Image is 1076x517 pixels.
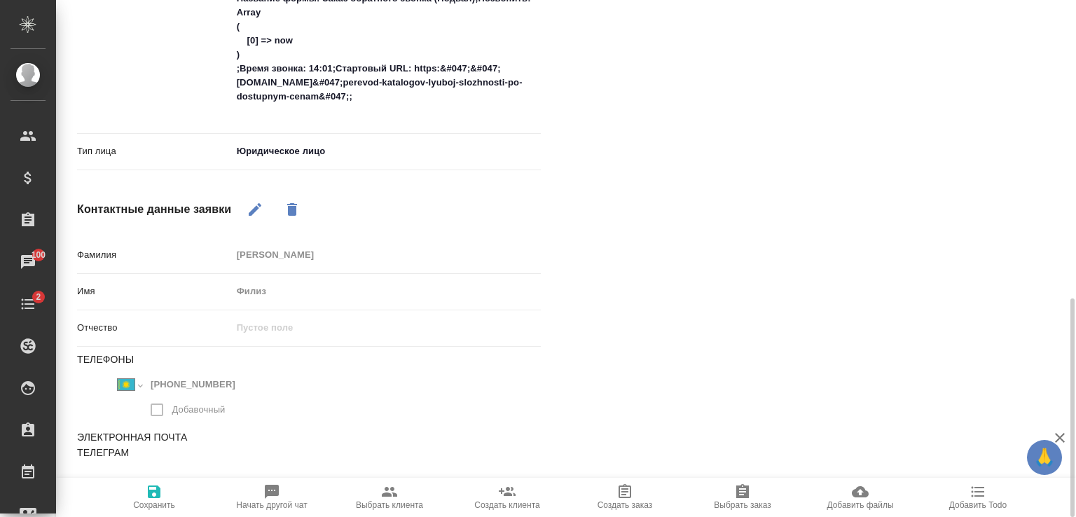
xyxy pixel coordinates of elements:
h6: Телефоны [77,352,541,368]
button: 🙏 [1027,440,1062,475]
span: Начать другой чат [236,500,307,510]
a: 100 [4,244,53,280]
button: Создать заказ [566,478,684,517]
div: Юридическое лицо [232,139,438,163]
p: Тип лица [77,144,232,158]
h6: Телеграм [77,446,129,461]
p: Фамилия [77,248,232,262]
span: Выбрать заказ [714,500,771,510]
button: Начать другой чат [213,478,331,517]
button: Создать клиента [448,478,566,517]
button: Добавить Todo [919,478,1037,517]
span: Создать клиента [474,500,539,510]
span: Добавить Todo [949,500,1007,510]
p: Имя [77,284,232,298]
span: Создать заказ [598,500,653,510]
span: Сохранить [133,500,175,510]
button: Выбрать заказ [684,478,801,517]
button: Редактировать [238,193,272,226]
button: Сохранить [95,478,213,517]
input: Пустое поле [146,375,268,395]
span: 100 [23,248,55,262]
input: Пустое поле [232,281,541,301]
p: Отчество [77,321,232,335]
input: Пустое поле [232,317,541,338]
h4: Контактные данные заявки [77,201,231,218]
button: Добавить файлы [801,478,919,517]
span: Добавить файлы [827,500,893,510]
h6: Электронная почта [77,430,541,446]
span: 🙏 [1033,443,1056,472]
span: Добавочный [172,403,225,417]
span: Выбрать клиента [356,500,423,510]
input: Пустое поле [232,244,541,265]
span: 2 [27,290,49,304]
button: Выбрать клиента [331,478,448,517]
a: 2 [4,287,53,322]
button: Удалить [275,193,309,226]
